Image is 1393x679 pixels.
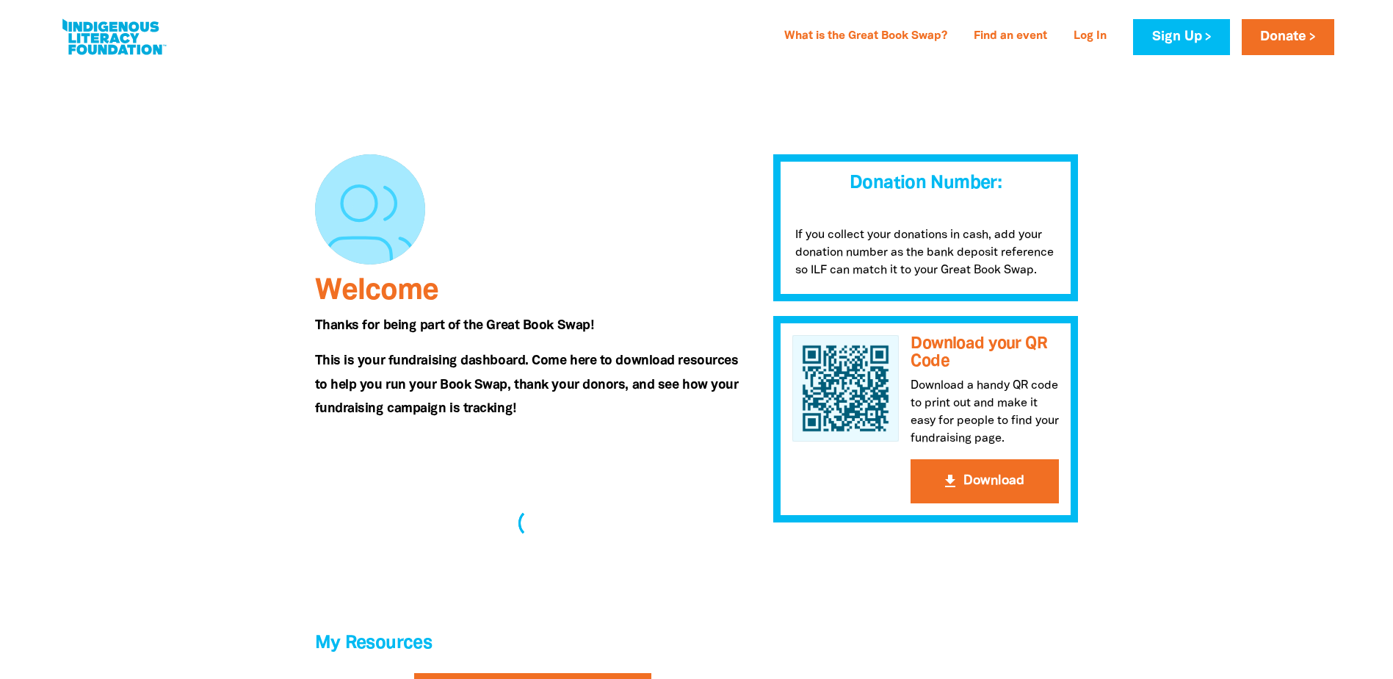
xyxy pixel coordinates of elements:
a: What is the Great Book Swap? [775,25,956,48]
a: Donate [1242,19,1334,55]
span: Donation Number: [850,175,1002,192]
img: QR Code for Great Book Swap 2025 - Individuals and Organisations [792,335,900,442]
span: My Resources [315,635,433,652]
span: Welcome [315,278,446,305]
button: get_appDownload [911,459,1059,503]
span: Thanks for being part of the Great Book Swap! [315,320,594,331]
span: This is your fundraising dashboard. Come here to download resources to help you run your Book Swa... [315,355,739,414]
a: Sign Up [1133,19,1229,55]
i: get_app [941,473,959,490]
a: Find an event [965,25,1056,48]
h3: Download your QR Code [911,335,1059,371]
a: Log In [1065,25,1115,48]
p: If you collect your donations in cash, add your donation number as the bank deposit reference so ... [773,212,1079,301]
